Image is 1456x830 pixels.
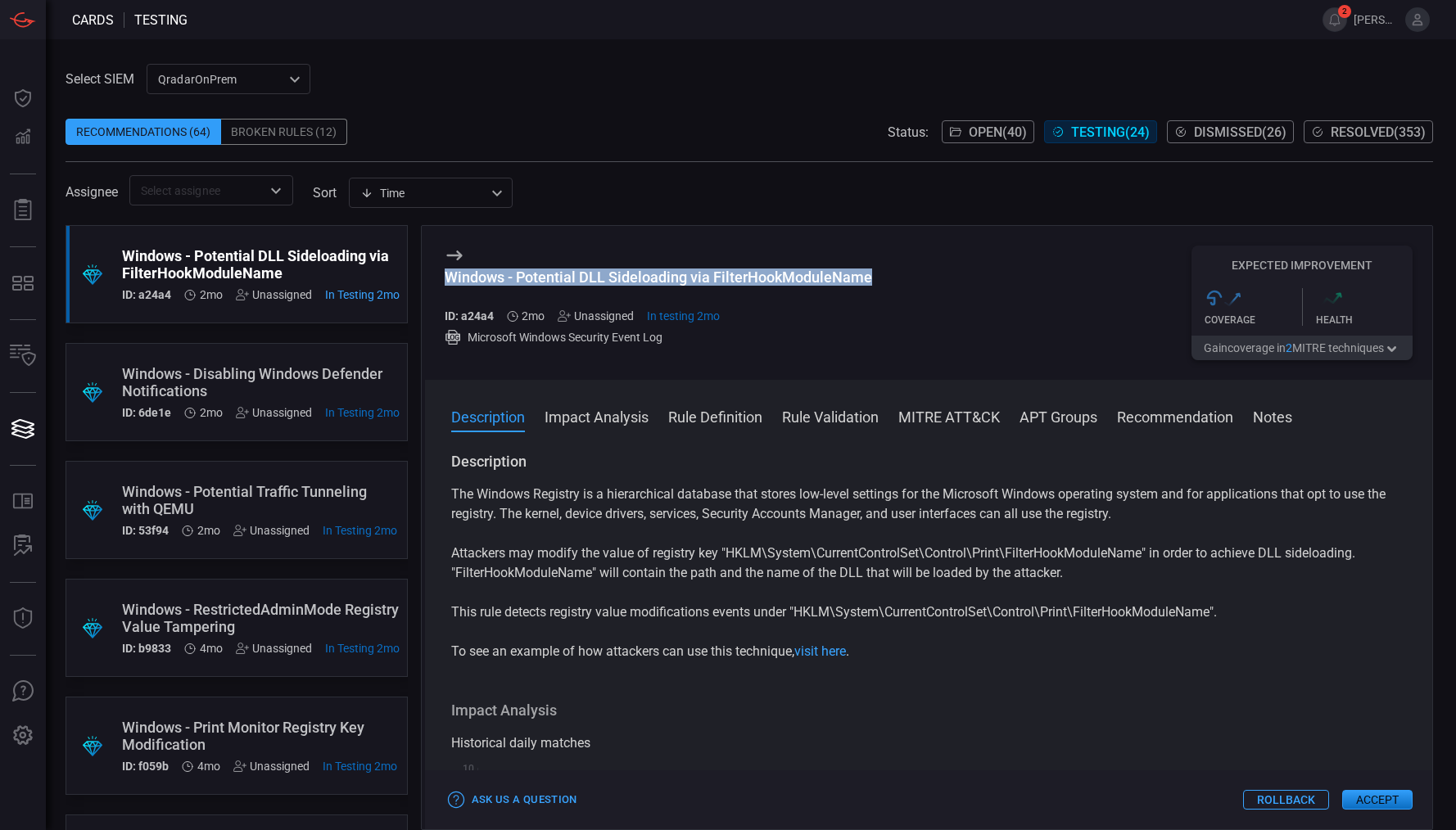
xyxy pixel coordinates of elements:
button: APT Groups [1020,406,1097,426]
span: 2 [1286,341,1292,354]
div: Unassigned [236,642,312,655]
span: Jul 22, 2025 11:17 AM [325,642,400,655]
p: Attackers may modify the value of registry key "HKLM\System\CurrentControlSet\Control\Print\Filte... [451,544,1407,583]
h3: Impact Analysis [451,701,1407,720]
h5: ID: b9833 [122,642,171,655]
button: Gaincoverage in2MITRE techniques [1191,336,1413,360]
p: To see an example of how attackers can use this technique, . [451,642,1407,661]
div: Time [360,185,486,201]
div: Windows - Potential Traffic Tunneling with QEMU [122,483,397,517]
span: Aug 07, 2025 1:58 PM [325,288,400,301]
button: Detections [3,118,43,157]
div: Unassigned [558,309,634,323]
button: Ask Us a Question [445,787,581,813]
button: Threat Intelligence [3,599,43,638]
span: Resolved ( 353 ) [1331,124,1426,140]
button: Recommendation [1117,406,1233,426]
div: Unassigned [233,760,310,773]
span: Testing ( 24 ) [1071,124,1150,140]
button: MITRE ATT&CK [898,406,1000,426]
div: Historical daily matches [451,733,1407,753]
button: Rule Definition [668,406,762,426]
span: Cards [72,12,114,28]
button: Open [265,179,287,202]
span: Aug 05, 2025 9:48 AM [323,760,397,773]
span: Status: [888,124,929,140]
button: Dismissed(26) [1167,120,1294,143]
div: Windows - Disabling Windows Defender Notifications [122,365,400,399]
div: Health [1316,314,1413,326]
p: QradarOnPrem [158,71,284,88]
div: Recommendations (64) [66,119,221,145]
button: Impact Analysis [545,406,649,426]
button: MITRE - Detection Posture [3,264,43,303]
button: Notes [1253,406,1292,426]
span: 2 [1338,5,1351,18]
button: Rollback [1243,790,1329,810]
button: Testing(24) [1044,120,1157,143]
h5: ID: 53f94 [122,524,169,537]
div: Unassigned [233,524,310,537]
span: Aug 21, 2025 4:14 PM [325,406,400,419]
div: Microsoft Windows Security Event Log [445,329,872,345]
div: Unassigned [236,406,312,419]
span: Jun 16, 2025 8:18 AM [197,760,220,773]
h5: ID: 6de1e [122,406,171,419]
button: Ask Us A Question [3,672,43,711]
span: Jul 29, 2025 3:41 AM [200,406,223,419]
p: This rule detects registry value modifications events under "HKLM\System\CurrentControlSet\Contro... [451,602,1407,622]
label: sort [313,185,337,201]
button: Open(40) [942,120,1034,143]
div: Windows - Potential DLL Sideloading via FilterHookModuleName [445,268,872,286]
button: Rule Validation [782,406,879,426]
button: 2 [1323,7,1347,32]
button: Resolved(353) [1304,120,1433,143]
div: Windows - Potential DLL Sideloading via FilterHookModuleName [122,247,400,282]
span: Aug 07, 2025 1:58 PM [647,309,720,323]
span: Assignee [66,184,118,200]
h5: Expected Improvement [1191,259,1413,272]
div: Broken Rules (12) [221,119,347,145]
span: Jun 18, 2025 8:34 AM [200,642,223,655]
div: Windows - Print Monitor Registry Key Modification [122,719,397,753]
div: Coverage [1205,314,1302,326]
span: Jul 29, 2025 3:41 AM [197,524,220,537]
button: Accept [1342,790,1413,810]
button: ALERT ANALYSIS [3,526,43,566]
button: Rule Catalog [3,482,43,521]
a: visit here [794,643,846,659]
h5: ID: a24a4 [445,309,494,323]
span: Aug 07, 2025 2:37 AM [522,309,545,323]
h5: ID: f059b [122,760,169,773]
span: [PERSON_NAME] [1354,13,1399,26]
button: Cards [3,409,43,449]
h3: Description [451,452,1407,471]
div: Windows - RestrictedAdminMode Registry Value Tampering [122,601,400,635]
h5: ID: a24a4 [122,288,171,301]
button: Description [451,406,525,426]
div: Unassigned [236,288,312,301]
p: The Windows Registry is a hierarchical database that stores low-level settings for the Microsoft ... [451,485,1407,524]
input: Select assignee [134,180,261,201]
button: Reports [3,191,43,230]
button: Dashboard [3,79,43,118]
span: Aug 21, 2025 4:24 PM [323,524,397,537]
button: Preferences [3,716,43,756]
span: Dismissed ( 26 ) [1194,124,1286,140]
span: Aug 07, 2025 2:37 AM [200,288,223,301]
label: Select SIEM [66,71,134,87]
button: Inventory [3,336,43,376]
text: 10 [463,763,474,774]
span: testing [134,12,188,28]
span: Open ( 40 ) [969,124,1027,140]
